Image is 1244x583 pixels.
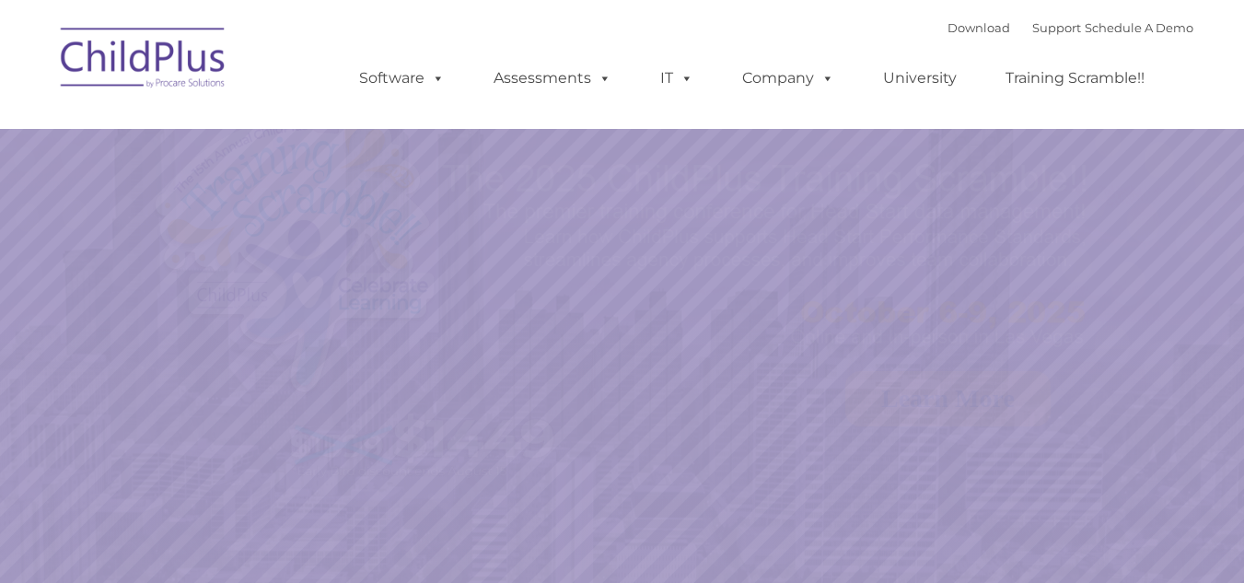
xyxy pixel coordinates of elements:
a: Support [1032,20,1081,35]
img: ChildPlus by Procare Solutions [52,15,236,107]
a: Training Scramble!! [987,60,1163,97]
a: Assessments [475,60,630,97]
a: Company [724,60,853,97]
font: | [948,20,1193,35]
a: Learn More [845,371,1051,426]
a: University [865,60,975,97]
a: Software [341,60,463,97]
a: Download [948,20,1010,35]
a: IT [642,60,712,97]
a: Schedule A Demo [1085,20,1193,35]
